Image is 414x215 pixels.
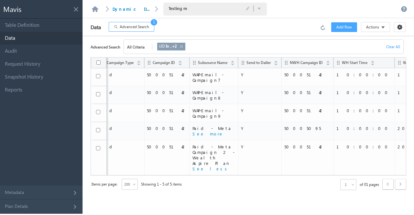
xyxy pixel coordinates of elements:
[336,108,392,113] span: 10:00:00
[151,19,157,26] span: 1
[192,90,235,101] span: WAP-Email-Campaign8
[284,144,331,149] span: 50005142
[107,60,141,64] a: Campaign Type
[341,182,351,188] span: 1
[241,90,278,95] span: Y
[157,43,185,50] div: UID In ,, +2
[336,144,392,149] span: 10:00:00
[241,125,278,131] span: Y
[147,144,187,149] span: 50005142
[246,60,278,64] a: Send to Dailer
[290,60,330,64] a: NWH Campaign ID
[141,180,182,188] span: Showing 1 - 5 of 5 items
[198,60,234,64] a: Subsource Name
[241,72,278,77] span: Y
[169,5,233,11] span: Testing m
[361,22,390,32] button: Actions
[192,72,235,83] span: WAP-Email-Campaign7
[91,44,120,50] strong: Advanced Search
[147,125,187,131] span: 50005142
[147,90,187,95] span: 50005142
[147,108,187,113] span: 50005142
[284,90,331,95] span: 50005142
[245,6,250,11] span: Click to Edit
[336,72,392,77] span: 10:00:00
[284,125,331,131] span: 50005095
[192,131,223,137] button: See more
[83,19,109,35] label: Data
[91,181,118,188] span: Items per page:
[386,44,403,49] a: Clear
[159,43,177,50] div: UID ,,
[336,125,392,131] span: 10:00:00
[192,144,235,166] span: Paid - Meta Campaign 2 - Wealth Aspire Plan
[192,166,229,172] button: See less
[360,181,379,188] span: of 01 pages
[113,6,151,12] div: Dynamic Disposition
[241,108,278,113] span: Y
[331,22,357,32] button: Add Row
[401,6,407,12] a: Help documentation for this page.
[172,44,177,48] span: + 2
[241,144,278,149] span: Y
[336,24,352,30] span: Add Row
[342,60,375,64] a: WH Start Time
[113,6,183,12] a: Dynamic Disposition
[120,24,149,30] span: Advanced Search
[109,22,154,32] button: Advanced Search1
[336,90,392,95] span: 10:00:00
[284,72,331,77] span: 50005142
[284,108,331,113] span: 50005142
[165,44,170,48] span: In
[101,72,141,77] span: Paid
[192,108,235,119] span: WAP-Email-Campaign9
[101,90,141,95] span: Paid
[257,6,262,12] button: Click to switch tables
[153,60,182,64] a: Campaign ID
[101,144,141,149] span: Paid
[122,181,132,187] span: 200
[101,108,141,113] span: Paid
[147,72,187,77] span: 50005142
[320,24,327,30] a: Refresh Table
[366,24,379,30] span: Actions
[101,125,141,131] span: Paid
[192,125,235,131] span: Paid - Meta Campaign 1 - Wealth Aspire Plan
[124,44,152,50] strong: All Criteria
